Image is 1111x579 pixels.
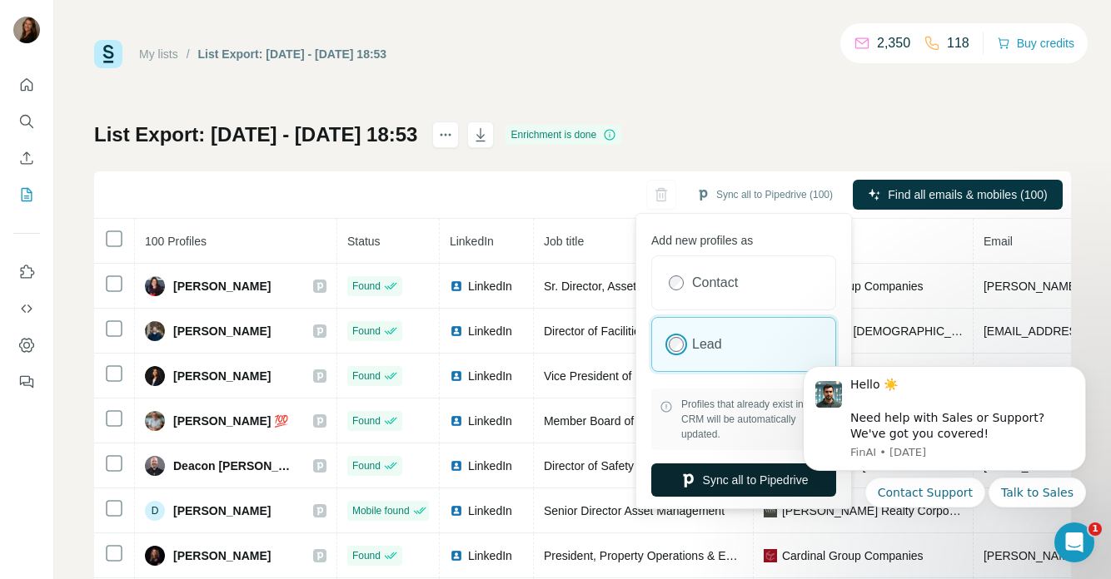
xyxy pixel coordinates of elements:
span: Found [352,279,381,294]
button: actions [432,121,459,148]
span: Found [352,548,381,563]
span: Deacon [PERSON_NAME] [173,458,296,474]
span: Member Board of Trustees [544,414,682,428]
span: Found [352,413,381,428]
span: [PERSON_NAME] 💯 [173,413,288,429]
img: Avatar [145,321,165,341]
span: Profiles that already exist in your CRM will be automatically updated. [681,397,828,442]
h1: List Export: [DATE] - [DATE] 18:53 [94,121,417,148]
p: 2,350 [877,33,910,53]
img: LinkedIn logo [450,414,463,428]
img: Avatar [145,546,165,566]
img: Avatar [13,17,40,43]
img: Avatar [145,366,165,386]
span: Find all emails & mobiles (100) [888,186,1047,203]
button: Dashboard [13,330,40,360]
li: / [187,46,190,62]
span: LinkedIn [468,547,512,564]
span: Status [347,235,381,248]
span: LinkedIn [468,413,512,429]
p: 118 [947,33,969,53]
div: List Export: [DATE] - [DATE] 18:53 [198,46,387,62]
img: Surfe Logo [94,40,122,68]
button: Sync all to Pipedrive (100) [685,182,844,207]
iframe: Intercom live chat [1054,522,1094,562]
button: Enrich CSV [13,143,40,173]
span: [PERSON_NAME] [173,502,271,519]
span: [PERSON_NAME] [173,278,271,294]
img: LinkedIn logo [450,549,463,562]
span: Found [352,324,381,339]
img: LinkedIn logo [450,369,463,383]
span: Director of Facilities [544,324,646,338]
span: LinkedIn [468,368,512,384]
span: Found [352,458,381,473]
img: Avatar [145,456,165,476]
img: company-logo [764,504,777,517]
label: Contact [692,273,738,293]
span: LinkedIn [468,323,512,339]
button: Sync all to Pipedrive [651,463,836,497]
img: LinkedIn logo [450,504,463,517]
button: Quick start [13,70,40,100]
img: LinkedIn logo [450,280,463,293]
img: LinkedIn logo [450,459,463,473]
span: Cardinal Group Companies [782,278,924,294]
span: LinkedIn [468,278,512,294]
button: Buy credits [997,32,1074,55]
span: [PERSON_NAME] [173,323,271,339]
div: Enrichment is done [506,125,621,145]
iframe: Intercom notifications message [778,345,1111,571]
div: D [145,501,165,521]
button: My lists [13,180,40,210]
button: Search [13,106,40,136]
img: company-logo [764,549,777,562]
img: Avatar [145,276,165,296]
span: 100 Profiles [145,235,207,248]
span: LinkedIn [450,235,494,248]
img: LinkedIn logo [450,324,463,338]
span: Senior Director Asset Management [544,504,725,517]
button: Use Surfe on LinkedIn [13,257,40,287]
button: Feedback [13,367,40,397]
span: Found [352,369,381,384]
span: Mobile found [352,503,410,518]
label: Lead [692,334,722,354]
span: LinkedIn [468,502,512,519]
span: President, Property Operations & Experience [544,549,776,562]
span: Sr. Director, Asset Management [544,280,708,293]
img: Avatar [145,411,165,431]
span: LinkedIn [468,458,512,474]
span: [PERSON_NAME] [173,368,271,384]
span: [PERSON_NAME] [173,547,271,564]
span: Job title [544,235,584,248]
span: Vice President of Centralized Operations Services [544,369,802,383]
span: Director of Safety And Security [544,459,703,473]
span: Email [984,235,1013,248]
span: The Crossing [DEMOGRAPHIC_DATA] [780,323,963,339]
span: 1 [1089,522,1102,536]
p: Add new profiles as [651,225,836,249]
button: Find all emails & mobiles (100) [853,180,1063,210]
button: Use Surfe API [13,294,40,324]
a: My lists [139,47,178,61]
